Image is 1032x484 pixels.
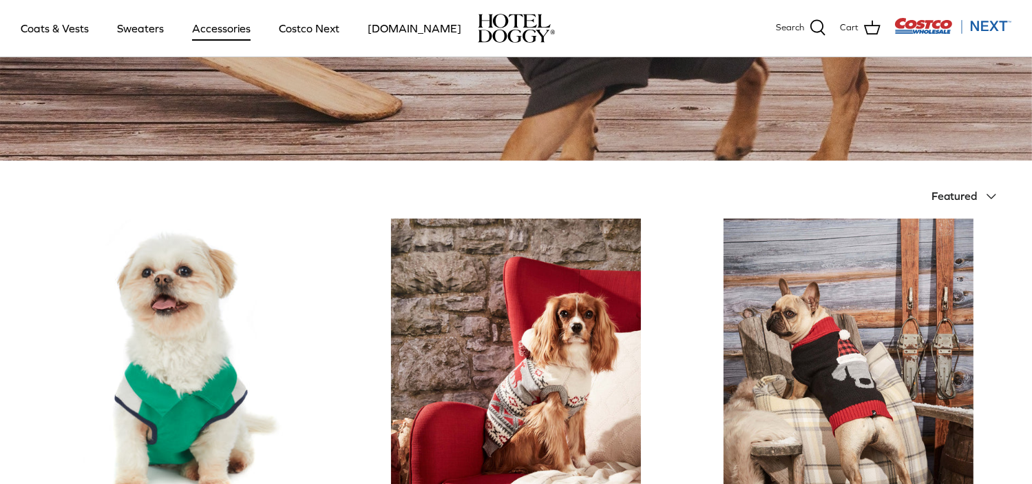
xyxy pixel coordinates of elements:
a: Cart [840,19,881,37]
a: [DOMAIN_NAME] [355,5,474,52]
a: Accessories [180,5,263,52]
span: Search [776,21,804,35]
button: Featured [932,181,1005,212]
a: Visit Costco Next [894,26,1011,37]
a: Costco Next [266,5,352,52]
a: Sweaters [105,5,176,52]
span: Featured [932,190,978,202]
a: Search [776,19,826,37]
a: Coats & Vests [8,5,101,52]
img: Costco Next [894,17,1011,34]
img: hoteldoggycom [478,14,555,43]
span: Cart [840,21,859,35]
a: hoteldoggy.com hoteldoggycom [478,14,555,43]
